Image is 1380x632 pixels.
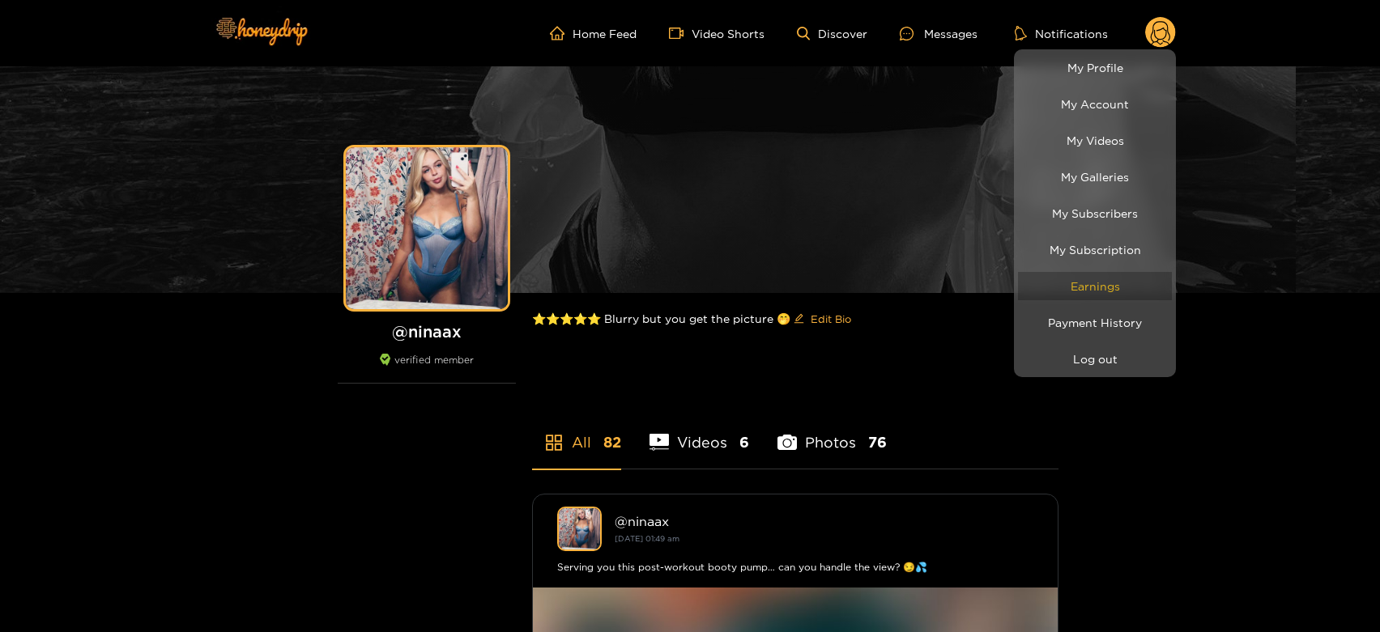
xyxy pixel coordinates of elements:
button: Log out [1018,345,1172,373]
a: Earnings [1018,272,1172,300]
a: My Galleries [1018,163,1172,191]
a: My Account [1018,90,1172,118]
a: My Subscribers [1018,199,1172,227]
a: My Profile [1018,53,1172,82]
a: Payment History [1018,308,1172,337]
a: My Videos [1018,126,1172,155]
a: My Subscription [1018,235,1172,264]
